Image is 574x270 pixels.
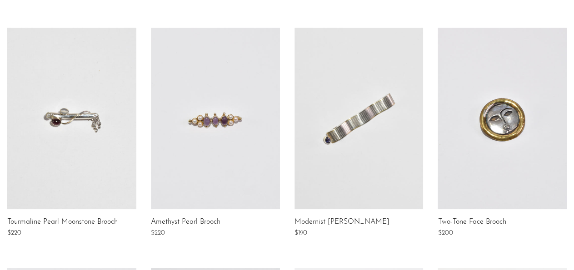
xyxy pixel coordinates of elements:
a: Amethyst Pearl Brooch [151,218,220,226]
span: $200 [438,230,453,236]
span: $190 [294,230,307,236]
a: Tourmaline Pearl Moonstone Brooch [7,218,118,226]
a: Modernist [PERSON_NAME] [294,218,389,226]
span: $220 [151,230,165,236]
a: Two-Tone Face Brooch [438,218,506,226]
span: $220 [7,230,21,236]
